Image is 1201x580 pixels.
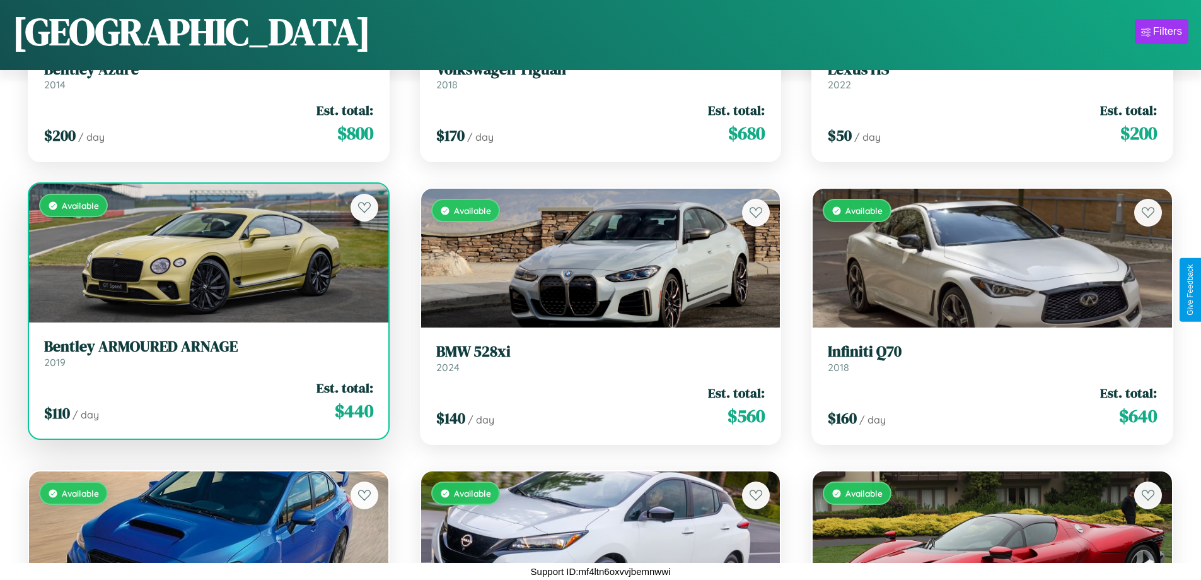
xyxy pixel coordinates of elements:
[44,61,373,92] a: Bentley Azure2014
[859,413,886,426] span: / day
[1135,19,1188,44] button: Filters
[436,361,460,374] span: 2024
[1186,264,1195,316] div: Give Feedback
[708,384,765,402] span: Est. total:
[828,125,852,146] span: $ 50
[436,408,465,429] span: $ 140
[454,488,491,499] span: Available
[828,61,1157,92] a: Lexus HS2022
[1119,403,1157,429] span: $ 640
[454,205,491,216] span: Available
[78,131,105,143] span: / day
[828,343,1157,374] a: Infiniti Q702018
[468,413,494,426] span: / day
[13,6,371,57] h1: [GEOGRAPHIC_DATA]
[1100,384,1157,402] span: Est. total:
[828,78,851,91] span: 2022
[436,343,765,374] a: BMW 528xi2024
[436,78,458,91] span: 2018
[828,408,857,429] span: $ 160
[44,338,373,369] a: Bentley ARMOURED ARNAGE2019
[708,101,765,119] span: Est. total:
[316,101,373,119] span: Est. total:
[44,338,373,356] h3: Bentley ARMOURED ARNAGE
[728,121,765,146] span: $ 680
[73,408,99,421] span: / day
[44,78,66,91] span: 2014
[436,61,765,92] a: Volkswagen Tiguan2018
[1120,121,1157,146] span: $ 200
[316,379,373,397] span: Est. total:
[44,356,66,369] span: 2019
[436,343,765,361] h3: BMW 528xi
[854,131,881,143] span: / day
[828,343,1157,361] h3: Infiniti Q70
[728,403,765,429] span: $ 560
[1100,101,1157,119] span: Est. total:
[335,398,373,423] span: $ 440
[845,205,883,216] span: Available
[467,131,494,143] span: / day
[62,200,99,211] span: Available
[44,403,70,423] span: $ 110
[436,125,465,146] span: $ 170
[1153,25,1182,38] div: Filters
[531,563,671,580] p: Support ID: mf4ltn6oxvvjbemnwwi
[845,488,883,499] span: Available
[62,488,99,499] span: Available
[337,121,373,146] span: $ 800
[44,125,76,146] span: $ 200
[828,361,849,374] span: 2018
